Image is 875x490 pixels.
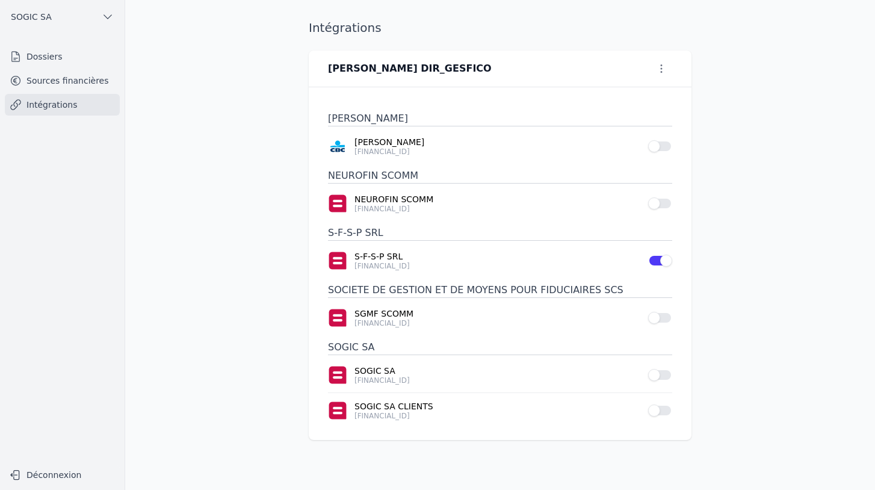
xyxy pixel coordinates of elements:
[309,19,382,36] h1: Intégrations
[328,111,672,126] h3: [PERSON_NAME]
[354,136,641,148] a: [PERSON_NAME]
[328,251,347,270] img: belfius-1.png
[354,261,641,271] p: [FINANCIAL_ID]
[354,193,641,205] a: NEUROFIN SCOMM
[328,340,672,355] h3: SOGIC SA
[354,308,641,320] a: SGMF SCOMM
[328,365,347,385] img: belfius-1.png
[328,401,347,420] img: belfius-1.png
[328,61,492,76] h3: [PERSON_NAME] DIR_GESFICO
[328,283,672,298] h3: SOCIETE DE GESTION ET DE MOYENS POUR FIDUCIAIRES SCS
[354,376,641,385] p: [FINANCIAL_ID]
[354,365,641,377] a: SOGIC SA
[328,308,347,327] img: belfius-1.png
[5,46,120,67] a: Dossiers
[5,7,120,26] button: SOGIC SA
[354,411,641,421] p: [FINANCIAL_ID]
[328,137,347,156] img: CBC_CREGBEBB.png
[354,147,641,157] p: [FINANCIAL_ID]
[354,400,641,412] a: SOGIC SA CLIENTS
[328,226,672,241] h3: S-F-S-P SRL
[328,194,347,213] img: belfius-1.png
[11,11,52,23] span: SOGIC SA
[354,204,641,214] p: [FINANCIAL_ID]
[5,465,120,485] button: Déconnexion
[328,169,672,184] h3: NEUROFIN SCOMM
[5,94,120,116] a: Intégrations
[354,318,641,328] p: [FINANCIAL_ID]
[354,250,641,262] a: S-F-S-P SRL
[5,70,120,91] a: Sources financières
